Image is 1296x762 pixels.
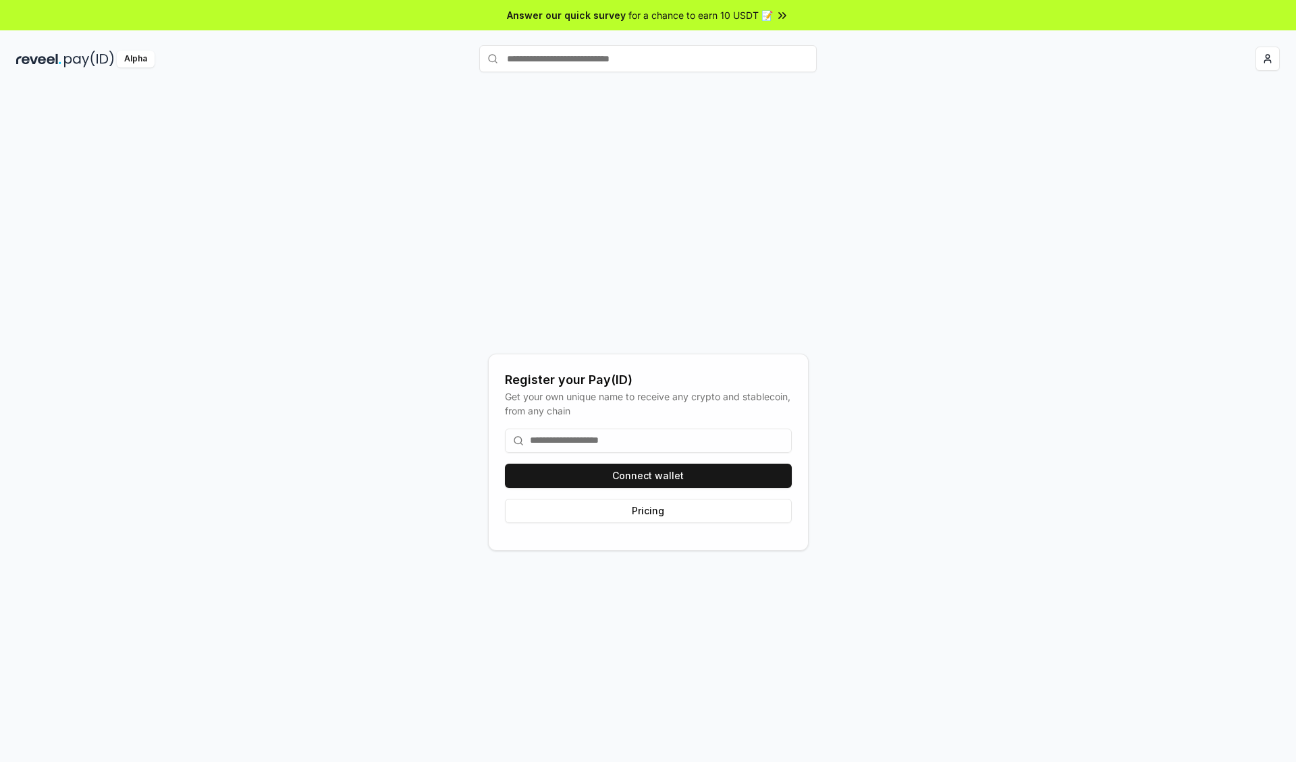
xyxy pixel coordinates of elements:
span: for a chance to earn 10 USDT 📝 [628,8,773,22]
img: reveel_dark [16,51,61,67]
button: Pricing [505,499,792,523]
div: Register your Pay(ID) [505,371,792,389]
button: Connect wallet [505,464,792,488]
div: Get your own unique name to receive any crypto and stablecoin, from any chain [505,389,792,418]
img: pay_id [64,51,114,67]
span: Answer our quick survey [507,8,626,22]
div: Alpha [117,51,155,67]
